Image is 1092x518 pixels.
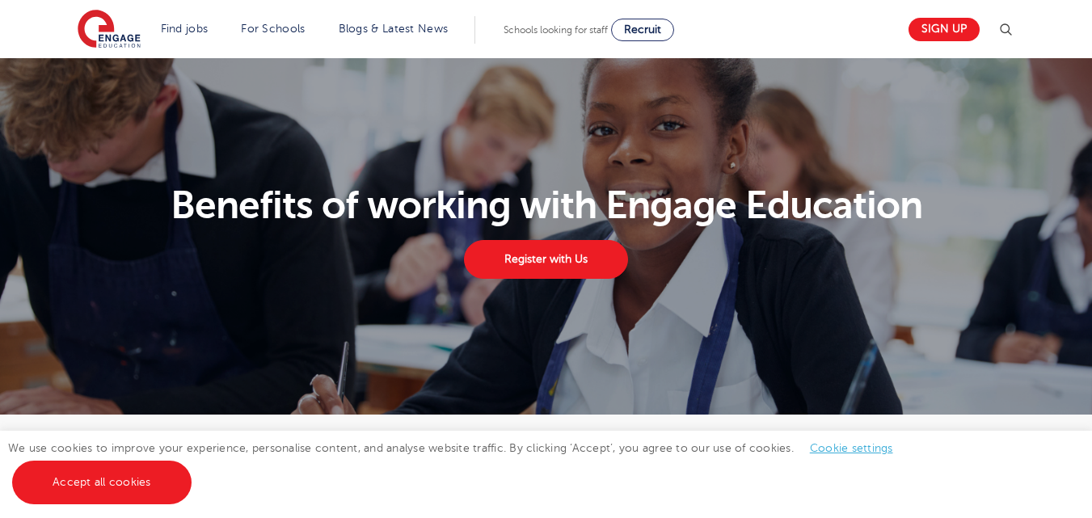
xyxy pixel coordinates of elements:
a: Cookie settings [810,442,893,454]
a: Register with Us [464,240,627,279]
a: Accept all cookies [12,461,192,504]
span: Schools looking for staff [504,24,608,36]
a: Sign up [909,18,980,41]
span: Recruit [624,23,661,36]
a: Recruit [611,19,674,41]
a: Blogs & Latest News [339,23,449,35]
span: We use cookies to improve your experience, personalise content, and analyse website traffic. By c... [8,442,909,488]
a: Find jobs [161,23,209,35]
img: Engage Education [78,10,141,50]
h1: Benefits of working with Engage Education [68,186,1024,225]
a: For Schools [241,23,305,35]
